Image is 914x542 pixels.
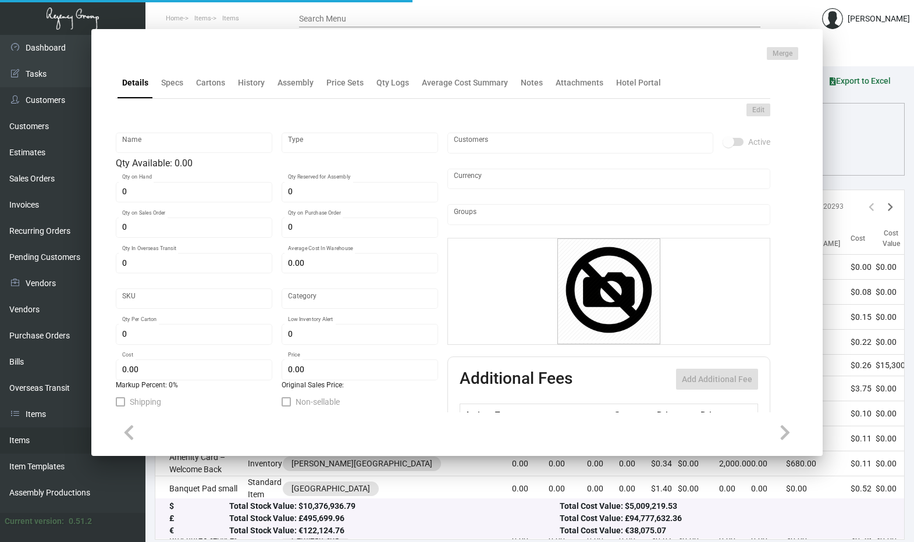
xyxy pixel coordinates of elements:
input: Add new.. [454,138,707,148]
div: Assembly [278,77,314,89]
th: Price type [698,404,745,425]
div: Notes [521,77,543,89]
div: Cartons [196,77,225,89]
div: 0.51.2 [69,515,92,527]
span: Shipping [130,395,161,409]
span: Add Additional Fee [682,375,752,384]
div: Details [122,77,148,89]
div: Average Cost Summary [422,77,508,89]
div: Current version: [5,515,64,527]
th: Cost [611,404,655,425]
span: Merge [773,49,792,59]
div: Hotel Portal [616,77,661,89]
span: Active [748,135,770,149]
button: Edit [746,104,770,116]
div: Attachments [556,77,603,89]
div: History [238,77,265,89]
th: Active [460,404,492,425]
div: Price Sets [326,77,364,89]
span: Non-sellable [296,395,340,409]
h2: Additional Fees [460,369,572,390]
button: Merge [767,47,798,60]
div: Specs [161,77,183,89]
div: Qty Available: 0.00 [116,156,438,170]
input: Add new.. [454,210,764,219]
th: Type [492,404,611,425]
th: Price [654,404,698,425]
button: Add Additional Fee [676,369,758,390]
span: Edit [752,105,764,115]
div: Qty Logs [376,77,409,89]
